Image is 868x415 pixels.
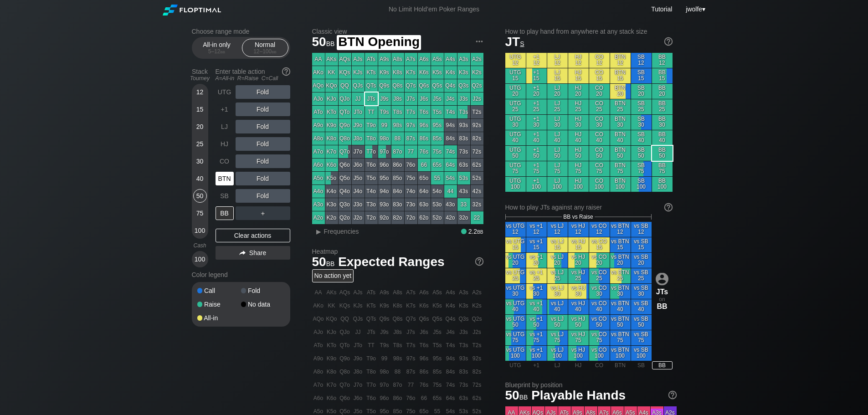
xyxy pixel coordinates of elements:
[197,287,241,294] div: Call
[444,92,457,105] div: J4s
[216,64,290,85] div: Enter table action
[193,154,207,168] div: 30
[391,119,404,132] div: 98s
[239,251,246,256] img: share.864f2f62.svg
[444,53,457,66] div: A4s
[457,185,470,198] div: 43s
[418,198,431,211] div: 63o
[589,146,610,161] div: CO 50
[391,66,404,79] div: K8s
[391,106,404,118] div: T8s
[418,132,431,145] div: 86s
[405,92,417,105] div: J7s
[365,119,378,132] div: T9o
[568,177,589,192] div: HJ 100
[568,99,589,114] div: HJ 25
[471,53,483,66] div: A2s
[378,211,391,224] div: 92o
[405,79,417,92] div: Q7s
[192,28,290,35] h2: Choose range mode
[457,106,470,118] div: T3s
[378,159,391,171] div: 96o
[568,84,589,99] div: HJ 20
[339,119,351,132] div: Q9o
[471,132,483,145] div: 82s
[457,172,470,184] div: 53s
[589,177,610,192] div: CO 100
[378,66,391,79] div: K9s
[471,92,483,105] div: J2s
[431,132,444,145] div: 85s
[339,132,351,145] div: Q8o
[589,130,610,145] div: CO 40
[405,106,417,118] div: T7s
[444,66,457,79] div: K4s
[656,272,668,285] img: icon-avatar.b40e07d9.svg
[365,145,378,158] div: T7o
[431,159,444,171] div: 65s
[418,211,431,224] div: 62o
[474,36,484,46] img: ellipsis.fd386fe8.svg
[631,177,652,192] div: SB 100
[326,38,335,48] span: bb
[405,211,417,224] div: 72o
[391,53,404,66] div: A8s
[418,92,431,105] div: J6s
[418,79,431,92] div: Q6s
[378,119,391,132] div: 99
[352,159,365,171] div: J6o
[236,189,290,203] div: Fold
[505,115,526,130] div: UTG 30
[312,145,325,158] div: A7o
[339,106,351,118] div: QTo
[431,92,444,105] div: J5s
[610,99,631,114] div: BTN 25
[378,145,391,158] div: 97o
[526,84,547,99] div: +1 20
[188,64,212,85] div: Stack
[547,84,568,99] div: LJ 20
[652,68,673,83] div: BB 15
[325,145,338,158] div: K7o
[471,159,483,171] div: 62s
[444,106,457,118] div: T4s
[378,185,391,198] div: 94o
[418,159,431,171] div: 66
[352,145,365,158] div: J7o
[610,53,631,68] div: BTN 12
[652,177,673,192] div: BB 100
[547,146,568,161] div: LJ 50
[444,79,457,92] div: Q4s
[311,35,336,50] span: 50
[193,206,207,220] div: 75
[405,119,417,132] div: 97s
[312,106,325,118] div: ATo
[378,132,391,145] div: 98o
[631,68,652,83] div: SB 15
[312,66,325,79] div: AKo
[663,202,673,212] img: help.32db89a4.svg
[216,154,234,168] div: CO
[505,161,526,176] div: UTG 75
[241,301,285,307] div: No data
[193,85,207,99] div: 12
[471,66,483,79] div: K2s
[216,85,234,99] div: UTG
[418,106,431,118] div: T6s
[405,66,417,79] div: K7s
[505,130,526,145] div: UTG 40
[652,53,673,68] div: BB 12
[520,38,524,48] span: s
[325,66,338,79] div: KK
[663,36,673,46] img: help.32db89a4.svg
[471,106,483,118] div: T2s
[391,172,404,184] div: 85o
[505,53,526,68] div: UTG 12
[610,161,631,176] div: BTN 75
[568,130,589,145] div: HJ 40
[236,172,290,185] div: Fold
[391,198,404,211] div: 83o
[589,99,610,114] div: CO 25
[431,53,444,66] div: A5s
[352,53,365,66] div: AJs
